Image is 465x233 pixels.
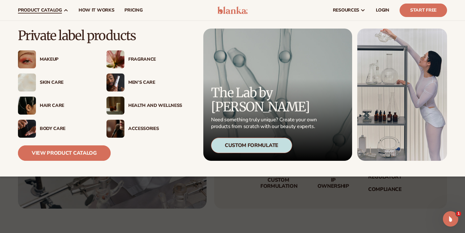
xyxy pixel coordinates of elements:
[18,120,36,138] img: Male hand applying moisturizer.
[106,50,182,68] a: Pink blooming flower. Fragrance
[357,29,447,161] img: Female in lab with equipment.
[18,8,62,13] span: product catalog
[18,145,111,161] a: View Product Catalog
[217,6,248,14] img: logo
[333,8,359,13] span: resources
[128,126,182,132] div: Accessories
[18,50,94,68] a: Female with glitter eye makeup. Makeup
[18,120,94,138] a: Male hand applying moisturizer. Body Care
[40,126,94,132] div: Body Care
[18,73,36,91] img: Cream moisturizer swatch.
[128,103,182,108] div: Health And Wellness
[376,8,389,13] span: LOGIN
[211,138,292,153] div: Custom Formulate
[18,97,94,115] a: Female hair pulled back with clips. Hair Care
[106,97,182,115] a: Candles and incense on table. Health And Wellness
[18,29,182,43] p: Private label products
[128,80,182,85] div: Men’s Care
[456,211,461,216] span: 1
[18,97,36,115] img: Female hair pulled back with clips.
[106,120,124,138] img: Female with makeup brush.
[18,50,36,68] img: Female with glitter eye makeup.
[400,4,447,17] a: Start Free
[106,73,124,91] img: Male holding moisturizer bottle.
[443,211,458,227] iframe: Intercom live chat
[18,73,94,91] a: Cream moisturizer swatch. Skin Care
[211,117,319,130] p: Need something truly unique? Create your own products from scratch with our beauty experts.
[106,97,124,115] img: Candles and incense on table.
[106,120,182,138] a: Female with makeup brush. Accessories
[40,57,94,62] div: Makeup
[128,57,182,62] div: Fragrance
[211,86,319,114] p: The Lab by [PERSON_NAME]
[40,103,94,108] div: Hair Care
[40,80,94,85] div: Skin Care
[106,73,182,91] a: Male holding moisturizer bottle. Men’s Care
[106,50,124,68] img: Pink blooming flower.
[203,29,352,161] a: Microscopic product formula. The Lab by [PERSON_NAME] Need something truly unique? Create your ow...
[124,8,142,13] span: pricing
[79,8,114,13] span: How It Works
